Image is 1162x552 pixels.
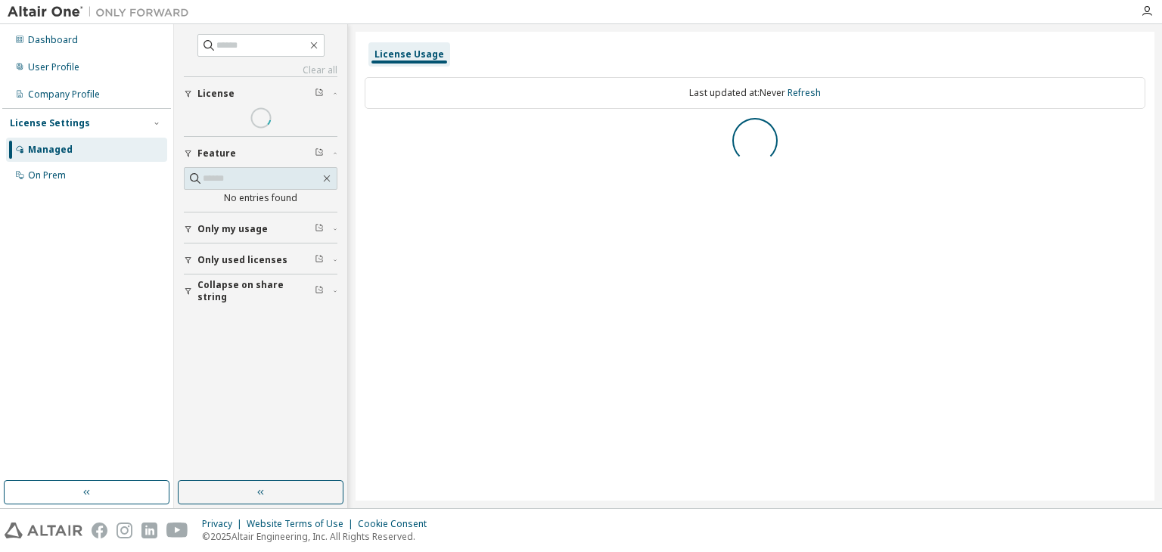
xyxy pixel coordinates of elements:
[315,285,324,297] span: Clear filter
[197,88,235,100] span: License
[374,48,444,60] div: License Usage
[184,212,337,246] button: Only my usage
[28,169,66,181] div: On Prem
[28,61,79,73] div: User Profile
[315,147,324,160] span: Clear filter
[166,523,188,538] img: youtube.svg
[358,518,436,530] div: Cookie Consent
[10,117,90,129] div: License Settings
[184,243,337,277] button: Only used licenses
[315,88,324,100] span: Clear filter
[184,64,337,76] a: Clear all
[5,523,82,538] img: altair_logo.svg
[197,223,268,235] span: Only my usage
[197,279,315,303] span: Collapse on share string
[184,137,337,170] button: Feature
[8,5,197,20] img: Altair One
[28,34,78,46] div: Dashboard
[28,88,100,101] div: Company Profile
[92,523,107,538] img: facebook.svg
[365,77,1145,109] div: Last updated at: Never
[247,518,358,530] div: Website Terms of Use
[141,523,157,538] img: linkedin.svg
[28,144,73,156] div: Managed
[788,86,821,99] a: Refresh
[315,223,324,235] span: Clear filter
[184,192,337,204] div: No entries found
[184,274,337,308] button: Collapse on share string
[184,77,337,110] button: License
[197,254,287,266] span: Only used licenses
[117,523,132,538] img: instagram.svg
[315,254,324,266] span: Clear filter
[197,147,236,160] span: Feature
[202,518,247,530] div: Privacy
[202,530,436,543] p: © 2025 Altair Engineering, Inc. All Rights Reserved.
